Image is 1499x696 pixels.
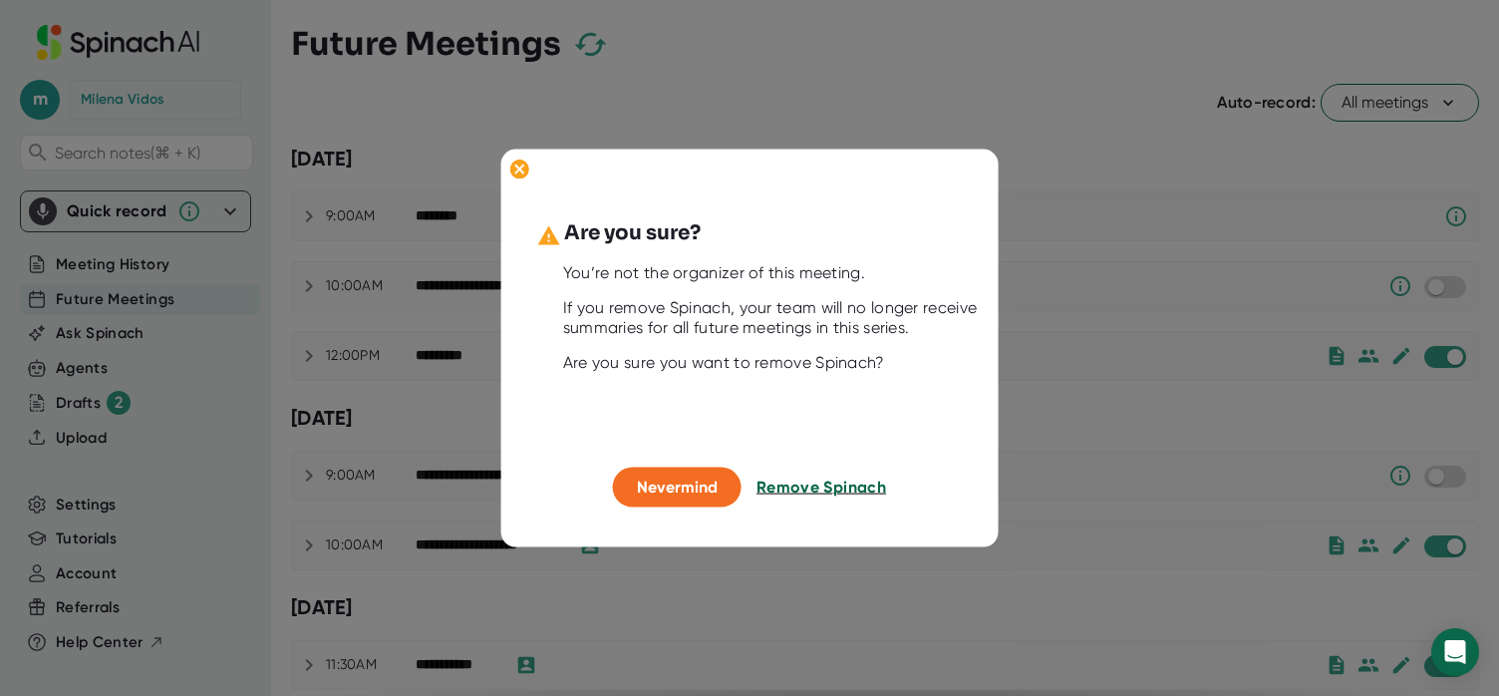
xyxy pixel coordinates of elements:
div: If you remove Spinach, your team will no longer receive summaries for all future meetings in this... [563,298,986,338]
div: Are you sure you want to remove Spinach? [563,353,986,373]
div: You’re not the organizer of this meeting. [563,263,986,283]
button: Remove Spinach [756,468,886,508]
button: Nevermind [613,468,742,508]
div: Open Intercom Messenger [1431,628,1479,676]
span: Remove Spinach [756,478,886,497]
span: Nevermind [637,478,718,497]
